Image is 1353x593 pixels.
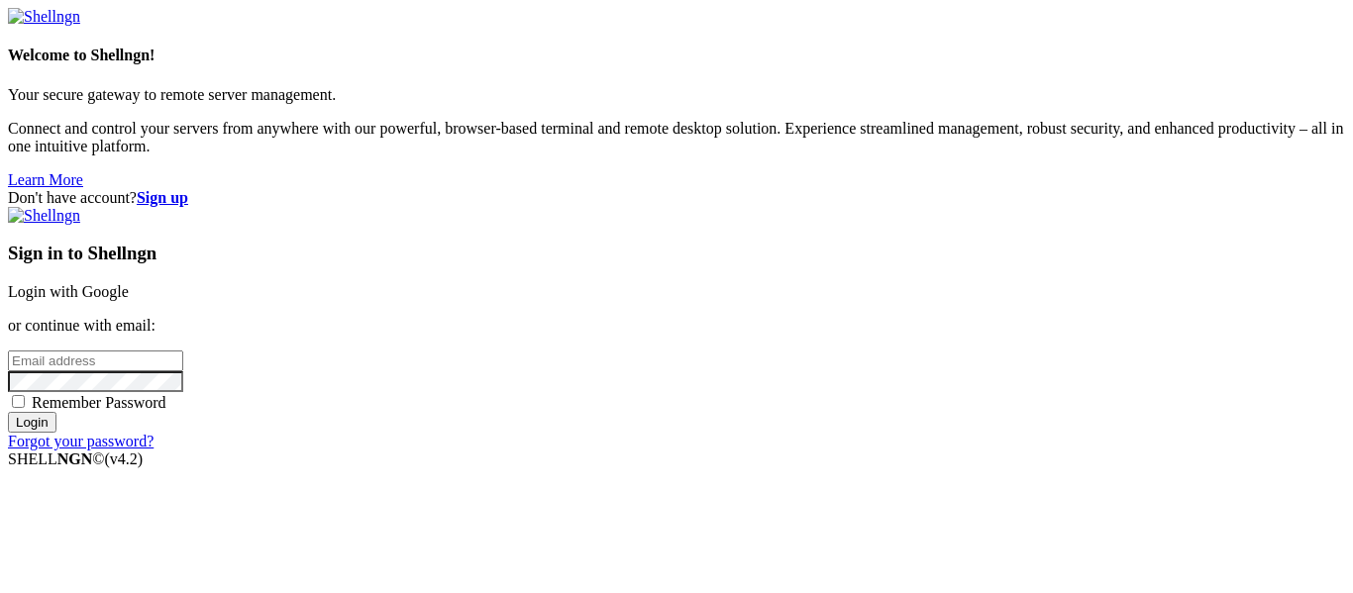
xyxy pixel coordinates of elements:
p: or continue with email: [8,317,1345,335]
span: 4.2.0 [105,450,144,467]
input: Email address [8,350,183,371]
input: Login [8,412,56,433]
a: Login with Google [8,283,129,300]
a: Forgot your password? [8,433,154,449]
b: NGN [57,450,93,467]
img: Shellngn [8,207,80,225]
span: SHELL © [8,450,143,467]
h3: Sign in to Shellngn [8,243,1345,264]
div: Don't have account? [8,189,1345,207]
p: Your secure gateway to remote server management. [8,86,1345,104]
h4: Welcome to Shellngn! [8,47,1345,64]
span: Remember Password [32,394,166,411]
a: Sign up [137,189,188,206]
img: Shellngn [8,8,80,26]
input: Remember Password [12,395,25,408]
a: Learn More [8,171,83,188]
p: Connect and control your servers from anywhere with our powerful, browser-based terminal and remo... [8,120,1345,155]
